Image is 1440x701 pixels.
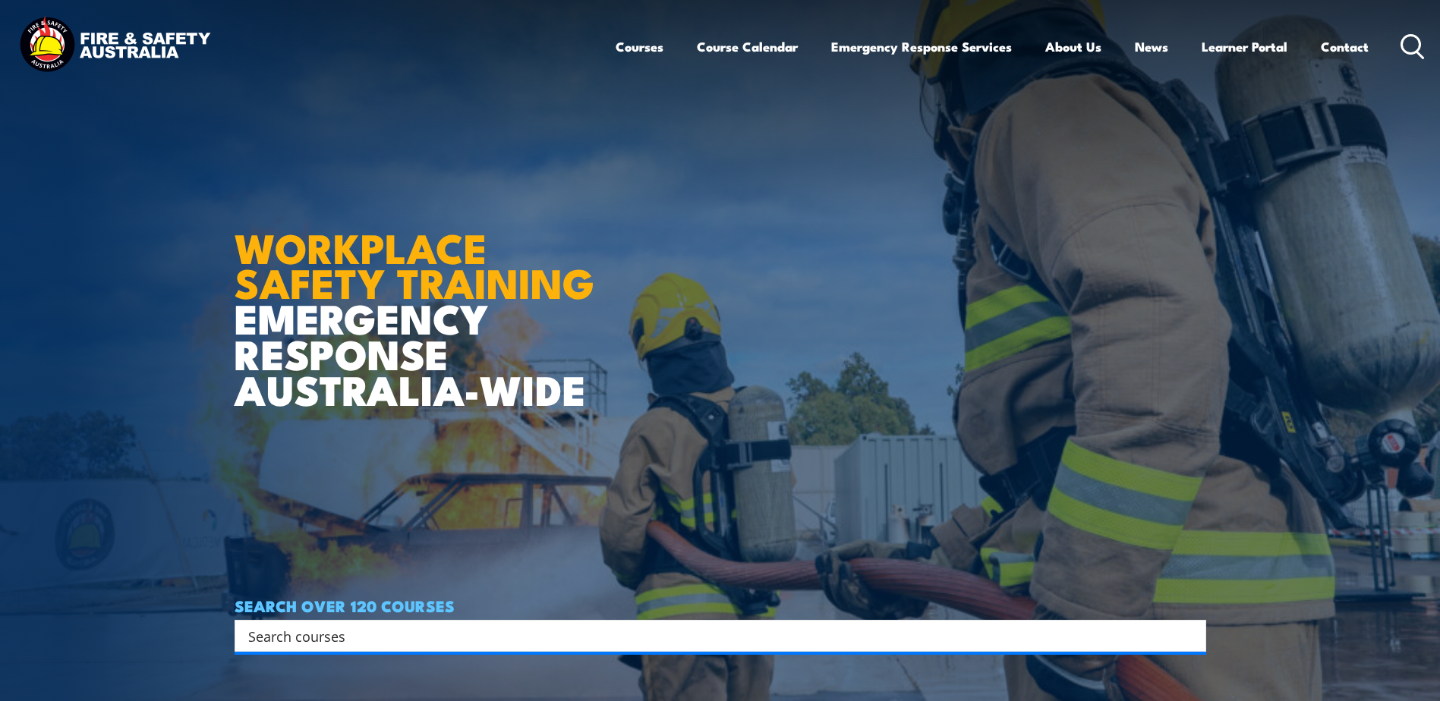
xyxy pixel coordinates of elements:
a: News [1135,27,1168,67]
h4: SEARCH OVER 120 COURSES [235,597,1206,614]
a: Emergency Response Services [831,27,1012,67]
a: Course Calendar [697,27,798,67]
input: Search input [248,624,1173,647]
a: Contact [1321,27,1369,67]
a: Learner Portal [1202,27,1287,67]
strong: WORKPLACE SAFETY TRAINING [235,215,594,313]
a: Courses [616,27,663,67]
a: About Us [1045,27,1101,67]
button: Search magnifier button [1180,625,1201,646]
h1: EMERGENCY RESPONSE AUSTRALIA-WIDE [235,191,606,407]
form: Search form [251,625,1176,646]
